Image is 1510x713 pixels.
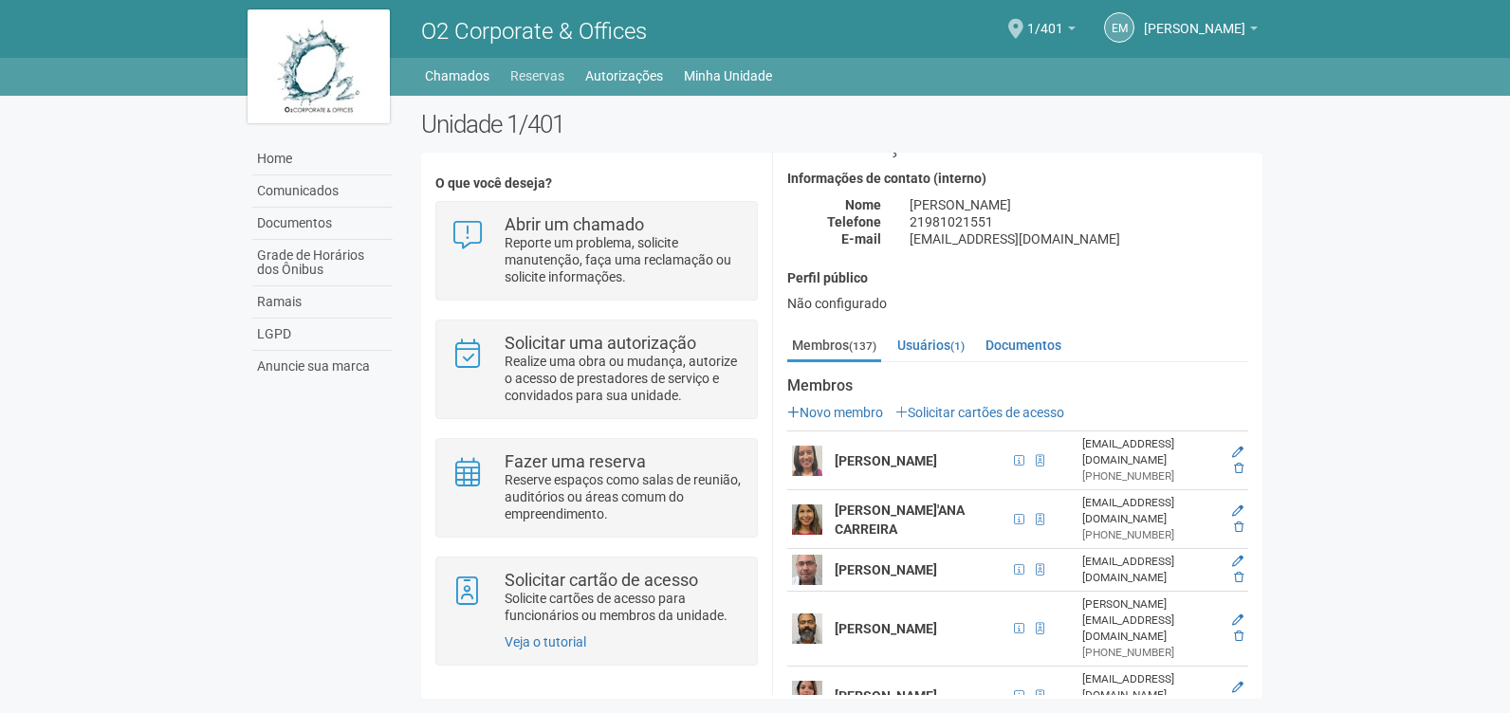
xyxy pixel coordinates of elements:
a: Solicitar cartões de acesso [895,405,1064,420]
img: user.png [792,555,822,585]
a: Editar membro [1232,504,1243,518]
div: [EMAIL_ADDRESS][DOMAIN_NAME] [1082,554,1219,586]
p: Realize uma obra ou mudança, autorize o acesso de prestadores de serviço e convidados para sua un... [505,353,743,404]
div: [PERSON_NAME][EMAIL_ADDRESS][DOMAIN_NAME] [1082,596,1219,645]
strong: Membros [787,377,1248,394]
a: Novo membro [787,405,883,420]
p: Reserve espaços como salas de reunião, auditórios ou áreas comum do empreendimento. [505,471,743,522]
a: Editar membro [1232,613,1243,627]
strong: [PERSON_NAME]'ANA CARREIRA [835,503,965,537]
a: 1/401 [1027,24,1076,39]
strong: Fazer uma reserva [505,451,646,471]
a: Excluir membro [1234,521,1243,534]
a: Editar membro [1232,446,1243,459]
a: Excluir membro [1234,630,1243,643]
a: Fazer uma reserva Reserve espaços como salas de reunião, auditórios ou áreas comum do empreendime... [451,453,742,522]
a: Documentos [981,331,1066,359]
a: Membros(137) [787,331,881,362]
a: Documentos [252,208,393,240]
a: Grade de Horários dos Ônibus [252,240,393,286]
strong: [PERSON_NAME] [835,453,937,468]
a: Ramais [252,286,393,319]
div: [EMAIL_ADDRESS][DOMAIN_NAME] [1082,495,1219,527]
div: [EMAIL_ADDRESS][DOMAIN_NAME] [1082,671,1219,704]
div: Não configurado [787,295,1248,312]
a: Usuários(1) [893,331,969,359]
span: 1/401 [1027,3,1063,36]
span: Eloisa Mazoni Guntzel [1144,3,1245,36]
a: LGPD [252,319,393,351]
div: 21981021551 [895,213,1262,230]
a: Home [252,143,393,175]
small: (1) [950,339,965,353]
a: Veja o tutorial [505,634,586,649]
img: logo.jpg [248,9,390,123]
a: Chamados [425,63,489,89]
h4: Perfil público [787,271,1248,285]
a: Comunicados [252,175,393,208]
a: Excluir membro [1234,462,1243,475]
h2: Unidade 1/401 [421,110,1262,138]
strong: Solicitar cartão de acesso [505,570,698,590]
a: Solicitar uma autorização Realize uma obra ou mudança, autorize o acesso de prestadores de serviç... [451,335,742,404]
a: Solicitar cartão de acesso Solicite cartões de acesso para funcionários ou membros da unidade. [451,572,742,624]
a: EM [1104,12,1134,43]
div: [EMAIL_ADDRESS][DOMAIN_NAME] [895,230,1262,247]
span: O2 Corporate & Offices [421,18,647,45]
h4: Informações de contato (interno) [787,172,1248,186]
strong: E-mail [841,231,881,247]
a: Minha Unidade [684,63,772,89]
a: Anuncie sua marca [252,351,393,382]
strong: Nome [845,197,881,212]
strong: Telefone [827,214,881,229]
strong: [PERSON_NAME] [835,621,937,636]
a: Editar membro [1232,555,1243,568]
img: user.png [792,504,822,535]
p: Solicite cartões de acesso para funcionários ou membros da unidade. [505,590,743,624]
div: [EMAIL_ADDRESS][DOMAIN_NAME] [1082,436,1219,468]
strong: Abrir um chamado [505,214,644,234]
p: Reporte um problema, solicite manutenção, faça uma reclamação ou solicite informações. [505,234,743,285]
a: Excluir membro [1234,571,1243,584]
a: [PERSON_NAME] [1144,24,1258,39]
img: user.png [792,681,822,711]
div: [PHONE_NUMBER] [1082,468,1219,484]
a: Abrir um chamado Reporte um problema, solicite manutenção, faça uma reclamação ou solicite inform... [451,216,742,285]
small: (137) [849,339,876,353]
a: Editar membro [1232,681,1243,694]
a: Reservas [510,63,564,89]
div: [PHONE_NUMBER] [1082,645,1219,661]
strong: [PERSON_NAME] [835,562,937,577]
div: [PHONE_NUMBER] [1082,527,1219,543]
img: user.png [792,446,822,476]
h4: O que você deseja? [435,176,757,191]
strong: [PERSON_NAME] [835,688,937,704]
div: [PERSON_NAME] [895,196,1262,213]
strong: Solicitar uma autorização [505,333,696,353]
a: Autorizações [585,63,663,89]
img: user.png [792,613,822,644]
